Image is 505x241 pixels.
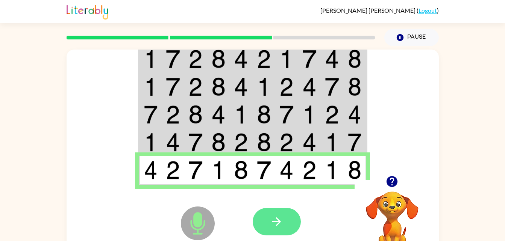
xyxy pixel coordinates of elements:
img: 7 [302,50,317,68]
img: 2 [302,161,317,179]
a: Logout [419,7,437,14]
img: 8 [211,77,226,96]
img: 2 [279,133,294,152]
img: 2 [166,161,180,179]
img: 8 [188,105,203,124]
img: 8 [211,50,226,68]
img: 7 [166,77,180,96]
button: Pause [384,29,439,46]
img: 7 [144,105,158,124]
div: ( ) [320,7,439,14]
img: 7 [279,105,294,124]
img: 4 [234,77,248,96]
img: 1 [211,161,226,179]
img: 1 [325,161,339,179]
img: 7 [348,133,361,152]
img: 4 [234,50,248,68]
img: 1 [302,105,317,124]
img: 4 [166,133,180,152]
img: 2 [325,105,339,124]
img: 4 [302,133,317,152]
img: 4 [211,105,226,124]
img: 1 [257,77,271,96]
img: 8 [348,50,361,68]
img: 4 [302,77,317,96]
img: 1 [325,133,339,152]
img: 8 [348,77,361,96]
img: Literably [67,3,108,20]
img: 7 [166,50,180,68]
img: 1 [279,50,294,68]
img: 8 [257,105,271,124]
img: 8 [257,133,271,152]
img: 4 [325,50,339,68]
img: 2 [234,133,248,152]
img: 2 [257,50,271,68]
img: 7 [325,77,339,96]
img: 7 [188,161,203,179]
img: 1 [234,105,248,124]
img: 7 [188,133,203,152]
img: 4 [279,161,294,179]
img: 1 [144,77,158,96]
img: 7 [257,161,271,179]
img: 8 [348,161,361,179]
span: [PERSON_NAME] [PERSON_NAME] [320,7,417,14]
img: 8 [234,161,248,179]
img: 2 [188,50,203,68]
img: 8 [211,133,226,152]
img: 2 [279,77,294,96]
img: 2 [166,105,180,124]
img: 4 [144,161,158,179]
img: 2 [188,77,203,96]
img: 4 [348,105,361,124]
img: 1 [144,50,158,68]
img: 1 [144,133,158,152]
